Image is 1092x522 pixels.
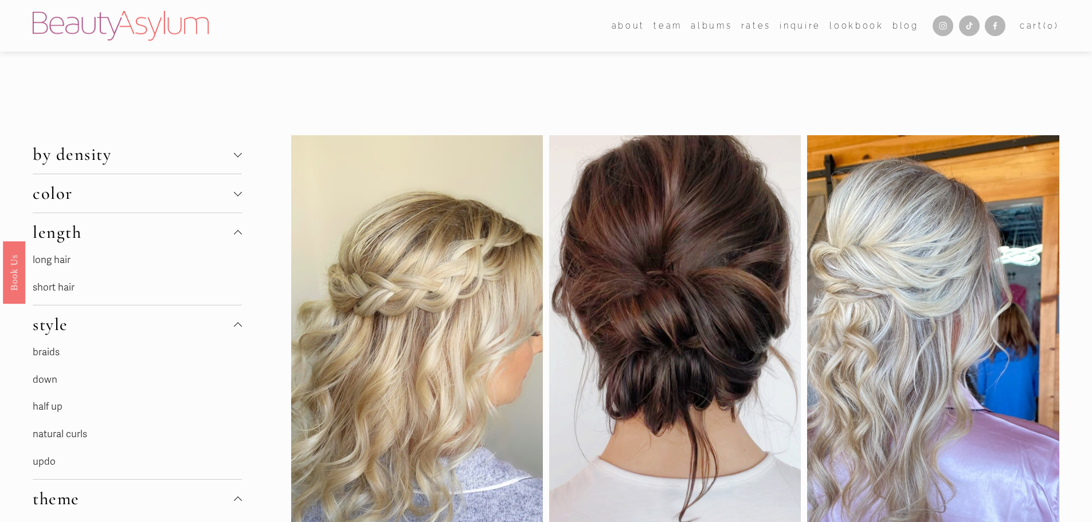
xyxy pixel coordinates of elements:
[1020,18,1059,33] a: 0 items in cart
[33,254,71,266] a: long hair
[691,17,732,34] a: albums
[33,480,241,518] button: theme
[653,18,682,33] span: team
[893,17,919,34] a: Blog
[33,314,233,335] span: style
[1047,21,1055,30] span: 0
[33,144,233,165] span: by density
[3,241,25,303] a: Book Us
[933,15,953,36] a: Instagram
[612,17,645,34] a: folder dropdown
[33,401,62,413] a: half up
[33,135,241,174] button: by density
[829,17,883,34] a: Lookbook
[33,183,233,204] span: color
[959,15,980,36] a: TikTok
[33,428,87,440] a: natural curls
[33,222,233,243] span: length
[653,17,682,34] a: folder dropdown
[33,213,241,252] button: length
[33,11,209,41] img: Beauty Asylum | Bridal Hair &amp; Makeup Charlotte &amp; Atlanta
[33,344,241,479] div: style
[33,305,241,344] button: style
[780,17,821,34] a: Inquire
[33,488,233,509] span: theme
[33,252,241,305] div: length
[33,174,241,213] button: color
[985,15,1005,36] a: Facebook
[33,281,75,293] a: short hair
[33,374,57,386] a: down
[612,18,645,33] span: about
[1043,21,1059,30] span: ( )
[33,456,56,468] a: updo
[741,17,771,34] a: Rates
[33,346,60,358] a: braids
